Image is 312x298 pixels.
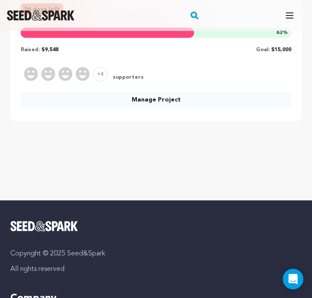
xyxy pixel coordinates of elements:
[111,74,144,82] span: supporters
[59,67,72,81] img: Supporter Image
[21,92,291,108] a: Manage Project
[7,10,74,21] a: Seed&Spark Homepage
[41,47,59,52] span: $9,548
[21,47,40,52] span: Raised:
[41,67,55,81] img: Supporter Image
[76,67,90,81] img: Supporter Image
[10,264,302,274] p: All rights reserved
[276,29,288,36] span: %
[10,221,302,231] a: Seed&Spark Homepage
[256,47,269,52] span: Goal:
[276,30,282,35] span: 63
[7,10,74,21] img: Seed&Spark Logo Dark Mode
[93,67,108,82] span: +4
[24,67,38,81] img: Supporter Image
[283,269,303,289] div: Open Intercom Messenger
[10,221,78,231] img: Seed&Spark Logo
[271,47,291,52] span: $15,000
[10,249,302,259] p: Copyright © 2025 Seed&Spark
